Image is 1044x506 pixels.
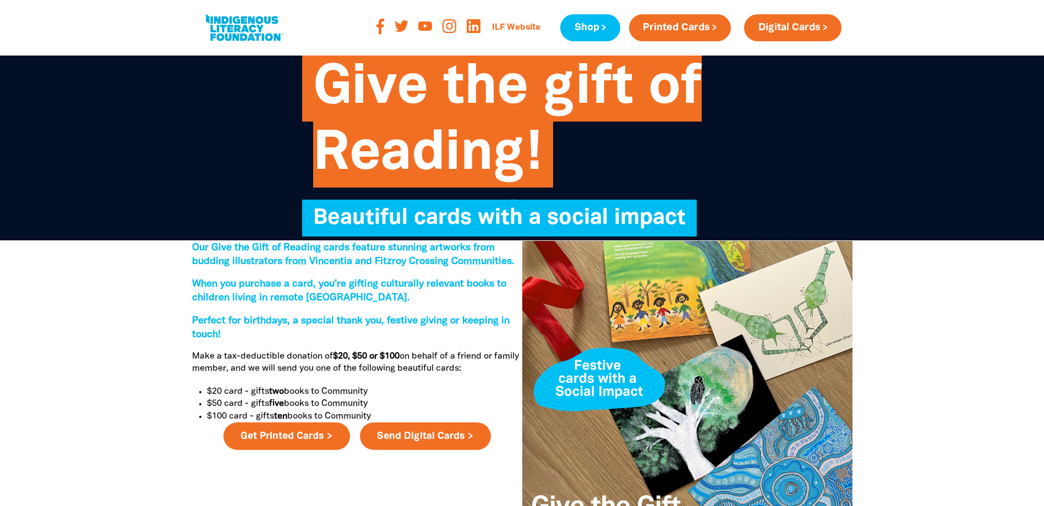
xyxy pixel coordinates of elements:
[269,400,284,408] strong: five
[360,422,491,450] a: Send Digital Cards >
[192,243,515,266] span: Our Give the Gift of Reading cards feature stunning artworks from budding illustrators from Vince...
[192,316,510,339] span: Perfect for birthdays, a special thank you, festive giving or keeping in touch!
[223,422,350,450] a: Get Printed Cards >
[313,63,702,188] span: Give the gift of Reading!
[418,21,432,31] img: youtube-orange-svg-1-cecf-3-svg-a15d69.svg
[744,14,841,41] a: Digital Cards
[629,14,731,41] a: Printed Cards
[192,350,522,375] p: Make a tax-deductible donation of on behalf of a friend or family member, and we will send you on...
[333,353,400,360] strong: $20, $50 or $100
[313,208,686,237] span: Beautiful cards with a social impact
[207,398,522,410] p: $50 card - gifts books to Community
[395,20,408,31] img: twitter-orange-svg-6-e-077-d-svg-0f359f.svg
[560,14,620,41] a: Shop
[274,413,287,420] strong: ten
[467,19,480,33] img: linked-in-logo-orange-png-93c920.png
[442,19,456,33] img: instagram-orange-svg-816-f-67-svg-8d2e35.svg
[485,19,547,37] a: ILF Website
[269,388,284,395] strong: two
[376,19,384,34] img: facebook-orange-svg-2-f-729-e-svg-b526d2.svg
[192,279,506,302] span: When you purchase a card, you’re gifting culturally relevant books to children living in remote [...
[207,386,522,398] p: $20 card - gifts books to Community
[207,410,522,422] p: $100 card - gifts books to Community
